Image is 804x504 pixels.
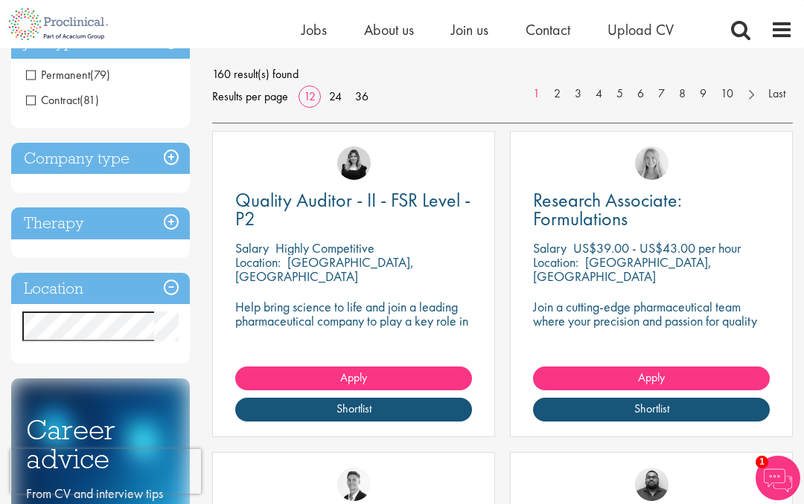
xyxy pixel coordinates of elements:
[671,85,693,103] a: 8
[235,253,414,285] p: [GEOGRAPHIC_DATA], [GEOGRAPHIC_DATA]
[340,369,367,385] span: Apply
[11,207,190,239] h3: Therapy
[756,456,800,500] img: Chatbot
[26,92,99,108] span: Contract
[761,85,793,103] a: Last
[607,20,674,39] a: Upload CV
[235,253,281,271] span: Location:
[212,63,793,85] span: 160 result(s) found
[533,191,770,228] a: Research Associate: Formulations
[451,20,488,39] a: Join us
[533,239,567,256] span: Salary
[533,398,770,421] a: Shortlist
[235,187,470,231] span: Quality Auditor - II - FSR Level - P2
[526,85,547,103] a: 1
[26,67,110,83] span: Permanent
[533,300,770,356] p: Join a cutting-edge pharmaceutical team where your precision and passion for quality will help sh...
[235,300,472,356] p: Help bring science to life and join a leading pharmaceutical company to play a key role in delive...
[533,187,682,231] span: Research Associate: Formulations
[26,92,80,108] span: Contract
[630,85,651,103] a: 6
[609,85,631,103] a: 5
[651,85,672,103] a: 7
[533,366,770,390] a: Apply
[235,366,472,390] a: Apply
[533,253,578,271] span: Location:
[350,88,374,104] a: 36
[301,20,327,39] a: Jobs
[588,85,610,103] a: 4
[337,468,371,501] img: George Watson
[11,143,190,175] h3: Company type
[299,88,321,104] a: 12
[235,398,472,421] a: Shortlist
[26,416,175,473] h3: Career advice
[635,146,669,180] img: Shannon Briggs
[10,449,201,494] iframe: reCAPTCHA
[526,20,570,39] a: Contact
[756,456,768,468] span: 1
[573,239,741,256] p: US$39.00 - US$43.00 per hour
[80,92,99,108] span: (81)
[11,273,190,305] h3: Location
[638,369,665,385] span: Apply
[567,85,589,103] a: 3
[713,85,741,103] a: 10
[635,468,669,501] img: Ashley Bennett
[235,191,472,228] a: Quality Auditor - II - FSR Level - P2
[546,85,568,103] a: 2
[26,67,90,83] span: Permanent
[337,146,371,180] img: Molly Colclough
[364,20,414,39] a: About us
[235,239,269,256] span: Salary
[324,88,347,104] a: 24
[533,253,712,285] p: [GEOGRAPHIC_DATA], [GEOGRAPHIC_DATA]
[275,239,374,256] p: Highly Competitive
[692,85,714,103] a: 9
[90,67,110,83] span: (79)
[212,85,288,108] span: Results per page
